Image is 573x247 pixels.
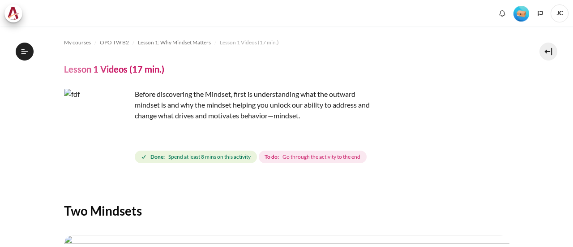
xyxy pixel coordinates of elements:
[7,7,20,20] img: Architeck
[551,4,569,22] a: User menu
[100,39,129,47] span: OPO TW B2
[534,7,547,20] button: Languages
[168,153,251,161] span: Spend at least 8 mins on this activity
[64,203,509,219] h2: Two Mindsets
[510,5,533,22] a: Level #1
[64,39,91,47] span: My courses
[64,63,164,75] h4: Lesson 1 Videos (17 min.)
[100,37,129,48] a: OPO TW B2
[64,89,131,156] img: fdf
[64,37,91,48] a: My courses
[265,153,279,161] strong: To do:
[150,153,165,161] strong: Done:
[220,37,279,48] a: Lesson 1 Videos (17 min.)
[64,89,377,121] p: Before discovering the Mindset, first is understanding what the outward mindset is and why the mi...
[496,7,509,20] div: Show notification window with no new notifications
[551,4,569,22] span: JC
[64,35,509,50] nav: Navigation bar
[513,5,529,22] div: Level #1
[4,4,27,22] a: Architeck Architeck
[135,149,368,165] div: Completion requirements for Lesson 1 Videos (17 min.)
[513,6,529,22] img: Level #1
[220,39,279,47] span: Lesson 1 Videos (17 min.)
[138,37,211,48] a: Lesson 1: Why Mindset Matters
[138,39,211,47] span: Lesson 1: Why Mindset Matters
[282,153,360,161] span: Go through the activity to the end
